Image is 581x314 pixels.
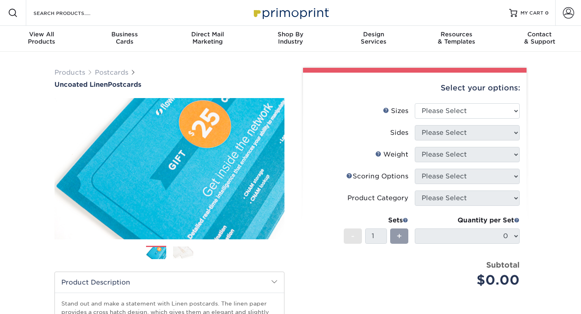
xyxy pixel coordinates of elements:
[54,81,284,88] a: Uncoated LinenPostcards
[83,31,166,38] span: Business
[55,272,284,293] h2: Product Description
[33,8,111,18] input: SEARCH PRODUCTS.....
[249,26,332,52] a: Shop ByIndustry
[415,216,520,225] div: Quantity per Set
[332,26,415,52] a: DesignServices
[415,31,498,45] div: & Templates
[54,89,284,248] img: Uncoated Linen 01
[146,246,166,260] img: Postcards 01
[332,31,415,45] div: Services
[344,216,408,225] div: Sets
[415,31,498,38] span: Resources
[375,150,408,159] div: Weight
[166,31,249,38] span: Direct Mail
[415,26,498,52] a: Resources& Templates
[421,270,520,290] div: $0.00
[166,31,249,45] div: Marketing
[54,81,108,88] span: Uncoated Linen
[351,230,355,242] span: -
[486,260,520,269] strong: Subtotal
[498,31,581,38] span: Contact
[249,31,332,38] span: Shop By
[397,230,402,242] span: +
[83,26,166,52] a: BusinessCards
[54,69,85,76] a: Products
[95,69,128,76] a: Postcards
[249,31,332,45] div: Industry
[346,172,408,181] div: Scoring Options
[54,81,284,88] h1: Postcards
[250,4,331,21] img: Primoprint
[83,31,166,45] div: Cards
[332,31,415,38] span: Design
[383,106,408,116] div: Sizes
[309,73,520,103] div: Select your options:
[173,246,193,259] img: Postcards 02
[545,10,549,16] span: 0
[166,26,249,52] a: Direct MailMarketing
[498,31,581,45] div: & Support
[347,193,408,203] div: Product Category
[520,10,543,17] span: MY CART
[390,128,408,138] div: Sides
[498,26,581,52] a: Contact& Support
